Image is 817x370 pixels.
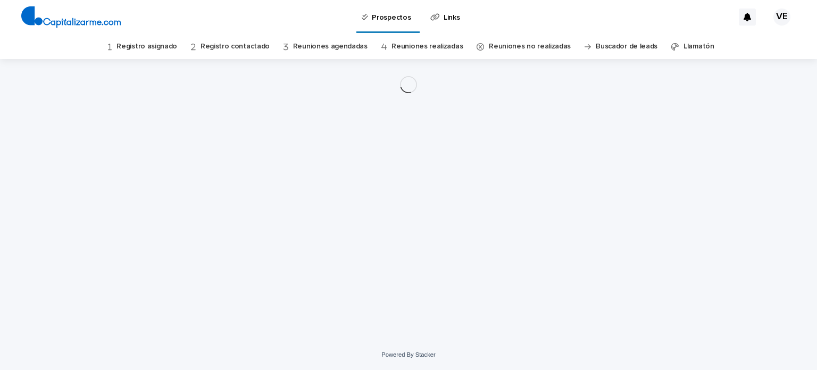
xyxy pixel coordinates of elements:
a: Registro contactado [201,34,270,59]
a: Registro asignado [116,34,177,59]
a: Reuniones no realizadas [489,34,571,59]
img: 4arMvv9wSvmHTHbXwTim [21,6,121,28]
div: VE [773,9,790,26]
a: Reuniones realizadas [391,34,463,59]
a: Llamatón [683,34,714,59]
a: Reuniones agendadas [293,34,368,59]
a: Powered By Stacker [381,351,435,358]
a: Buscador de leads [596,34,657,59]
